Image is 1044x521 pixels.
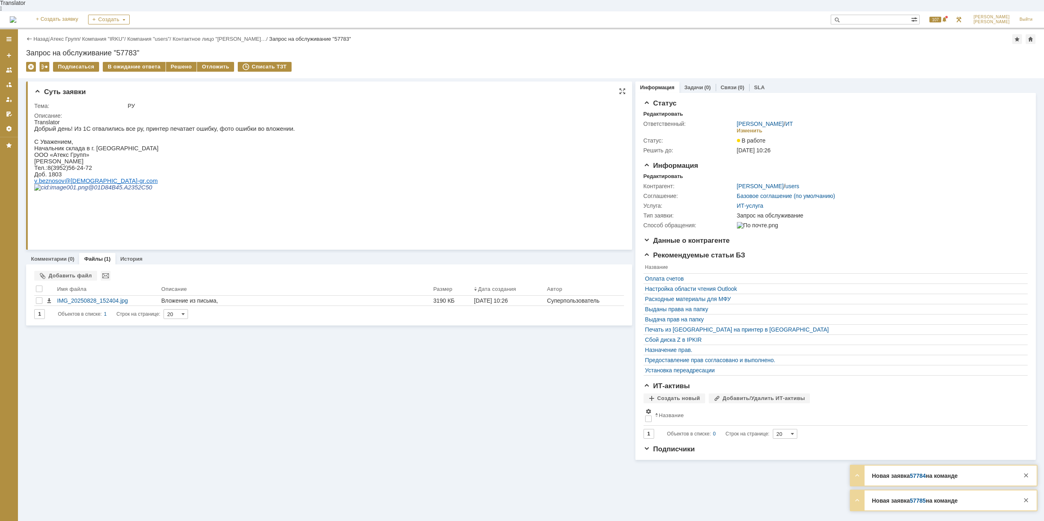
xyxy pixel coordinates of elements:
div: Запрос на обслуживание "57783" [26,49,1036,57]
div: / [737,121,793,127]
div: Ответственный: [644,121,735,127]
span: Рекомендуемые статьи БЗ [644,251,745,259]
a: Перейти в интерфейс администратора [954,15,964,24]
th: Имя файла [55,284,160,296]
span: Данные о контрагенте [644,237,730,244]
span: Объектов в списке: [58,311,102,317]
div: РУ [128,103,618,109]
span: [DATE] 10:26 [737,147,771,154]
th: Название [644,263,1024,274]
div: Описание: [34,112,619,119]
div: Описание [161,286,187,292]
a: [PERSON_NAME] [737,121,784,127]
div: [DATE] 10:26 [474,297,508,304]
i: Строк на странице: [667,429,770,439]
div: / [173,36,269,42]
div: IMG_20250828_152404.jpg [57,297,158,304]
a: ИТ-услуга [737,202,763,209]
div: Статус: [644,137,735,144]
div: Запрос на обслуживание "57783" [269,36,351,42]
img: logo [10,16,16,23]
a: Компания "users" [127,36,170,42]
a: Заявки в моей ответственности [2,78,15,91]
div: / [50,36,82,42]
a: Информация [640,84,675,90]
div: Вложение из письма, Тема: РУ, Отправитель: [PERSON_NAME] ([EMAIL_ADDRESS][DOMAIN_NAME]) [161,297,430,317]
div: Тип заявки: [644,212,735,219]
a: Оплата счетов [645,275,1022,282]
span: @ [30,59,36,65]
div: Суперпользователь [547,297,622,304]
span: Статус [644,99,677,107]
div: Изменить [737,128,763,134]
img: По почте.png [737,222,778,229]
div: Размер [433,286,452,292]
div: Добавить в избранное [1012,34,1022,44]
span: ИТ-активы [644,382,690,390]
a: users [785,183,799,189]
a: Выйти [1015,11,1037,28]
div: 1 [104,309,107,319]
div: Развернуть [852,495,862,505]
div: Удалить [26,62,36,72]
div: Услуга: [644,202,735,209]
th: Дата создания [472,284,545,296]
div: 3190 КБ [433,297,471,304]
div: Запрос на обслуживание [737,212,1022,219]
span: Настройки [645,408,652,415]
span: В работе [737,137,765,144]
strong: Новая заявка на команде [872,497,958,504]
th: Название [653,407,1024,426]
div: Закрыть [1021,495,1031,505]
span: . [111,59,112,65]
div: Установка переадресации [645,367,1022,374]
span: . [3,59,4,65]
div: / [737,183,799,189]
div: Решить до: [644,147,735,154]
div: На всю страницу [619,88,626,95]
div: Тема: [34,103,126,109]
a: История [120,256,142,262]
div: (0) [68,256,75,262]
span: - [103,59,105,65]
div: (0) [704,84,711,90]
a: Контактное лицо "[PERSON_NAME]… [173,36,266,42]
div: 0 [713,429,716,439]
th: Размер [431,284,472,296]
a: Предоставление прав согласовано и выполнено. [645,357,1022,363]
div: Отправить выбранные файлы [101,271,111,281]
div: Сделать домашней страницей [1026,34,1035,44]
a: Задачи [684,84,703,90]
div: Соглашение: [644,193,735,199]
a: Компания "IRKU" [82,36,124,42]
div: / [127,36,173,42]
div: Развернуть [852,470,862,480]
a: Назад [33,36,49,42]
a: Печать из [GEOGRAPHIC_DATA] на принтер в [GEOGRAPHIC_DATA] [645,326,1022,333]
div: Назначение прав. [645,347,1022,353]
a: Перейти на домашнюю страницу [10,16,16,23]
div: | [49,35,50,42]
a: Настройки [2,122,15,135]
strong: Новая заявка на команде [872,473,958,479]
a: Комментарии [31,256,67,262]
a: Настройка области чтения Outlook [645,286,1022,292]
a: ИТ [785,121,793,127]
div: Сбой диска Z в IPKIR [645,336,1022,343]
span: Объектов в списке: [667,431,711,437]
a: SLA [754,84,765,90]
a: Заявки на командах [2,64,15,77]
a: Расходные материалы для МФУ [645,296,1022,302]
span: Подписчики [644,445,695,453]
a: [PERSON_NAME][PERSON_NAME] [969,11,1015,28]
a: Выдача прав на папку [645,316,1022,323]
a: Мои заявки [2,93,15,106]
div: Создать [88,15,130,24]
i: Строк на странице: [58,309,160,319]
div: (1) [104,256,111,262]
